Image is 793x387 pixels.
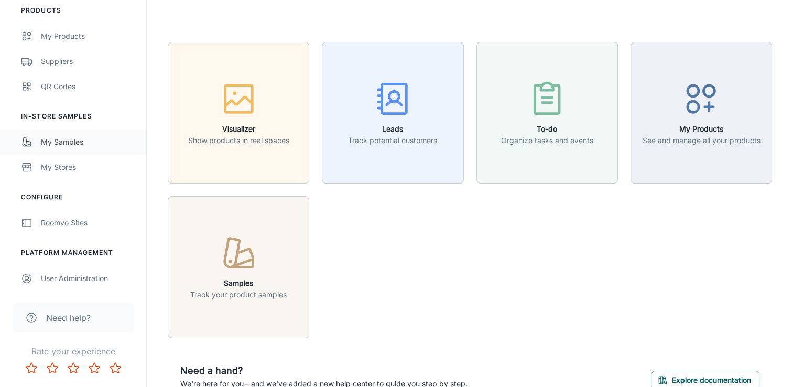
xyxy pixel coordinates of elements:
[476,107,618,117] a: To-doOrganize tasks and events
[501,135,593,146] p: Organize tasks and events
[190,277,287,289] h6: Samples
[501,123,593,135] h6: To-do
[631,107,772,117] a: My ProductsSee and manage all your products
[41,56,136,67] div: Suppliers
[84,358,105,379] button: Rate 4 star
[651,374,759,384] a: Explore documentation
[168,42,309,184] button: VisualizerShow products in real spaces
[46,311,91,324] span: Need help?
[188,135,289,146] p: Show products in real spaces
[642,123,760,135] h6: My Products
[41,81,136,92] div: QR Codes
[41,273,136,284] div: User Administration
[168,196,309,338] button: SamplesTrack your product samples
[41,30,136,42] div: My Products
[41,162,136,173] div: My Stores
[476,42,618,184] button: To-doOrganize tasks and events
[8,345,138,358] p: Rate your experience
[348,135,437,146] p: Track potential customers
[190,289,287,300] p: Track your product samples
[322,42,463,184] button: LeadsTrack potential customers
[322,107,463,117] a: LeadsTrack potential customers
[188,123,289,135] h6: Visualizer
[348,123,437,135] h6: Leads
[41,217,136,229] div: Roomvo Sites
[63,358,84,379] button: Rate 3 star
[631,42,772,184] button: My ProductsSee and manage all your products
[168,261,309,272] a: SamplesTrack your product samples
[41,136,136,148] div: My Samples
[105,358,126,379] button: Rate 5 star
[180,363,468,378] h6: Need a hand?
[642,135,760,146] p: See and manage all your products
[21,358,42,379] button: Rate 1 star
[42,358,63,379] button: Rate 2 star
